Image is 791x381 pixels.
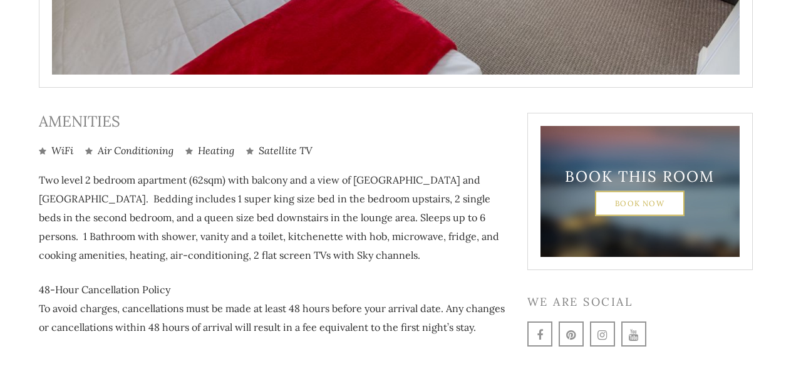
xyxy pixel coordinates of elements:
p: Two level 2 bedroom apartment (62sqm) with balcony and a view of [GEOGRAPHIC_DATA] and [GEOGRAPHI... [39,170,509,264]
li: Heating [185,144,234,158]
li: WiFi [39,144,73,158]
h3: Book This Room [562,167,718,185]
h3: Amenities [39,113,509,131]
h3: We are social [527,295,753,309]
a: Book Now [595,190,685,216]
p: 48-Hour Cancellation Policy To avoid charges, cancellations must be made at least 48 hours before... [39,280,509,337]
li: Satellite TV [246,144,313,158]
li: Air Conditioning [85,144,173,158]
